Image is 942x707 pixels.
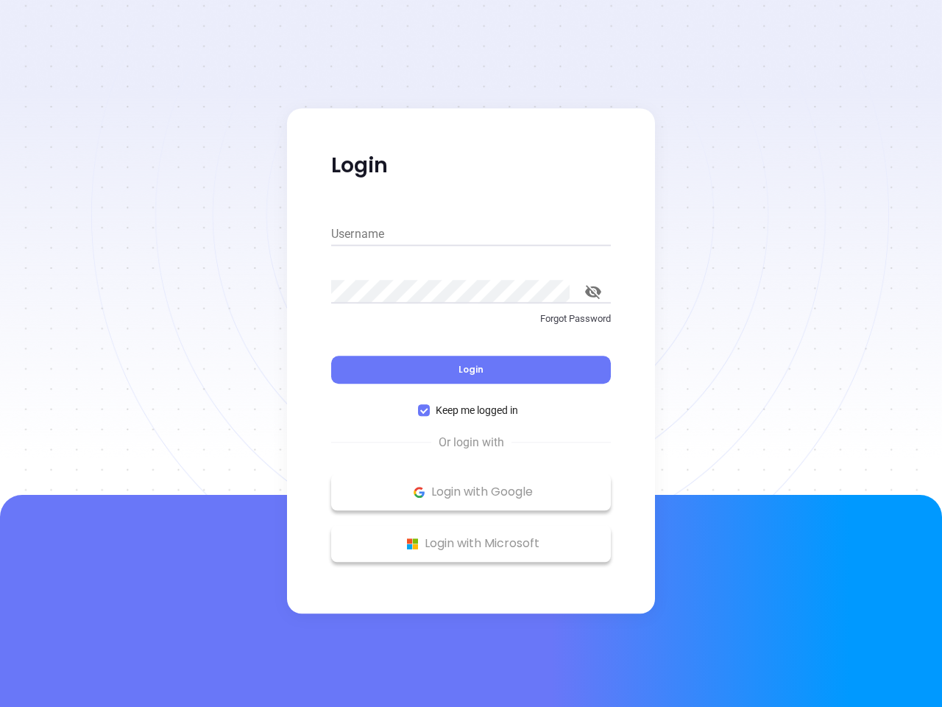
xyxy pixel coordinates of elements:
button: Microsoft Logo Login with Microsoft [331,525,611,562]
span: Keep me logged in [430,402,524,418]
p: Login with Microsoft [339,532,603,555]
a: Forgot Password [331,312,611,338]
p: Forgot Password [331,312,611,326]
button: Google Logo Login with Google [331,474,611,510]
img: Microsoft Logo [403,535,422,553]
button: toggle password visibility [576,274,611,309]
p: Login with Google [339,481,603,503]
button: Login [331,356,611,384]
span: Login [458,363,484,376]
img: Google Logo [410,483,428,502]
p: Login [331,152,611,179]
span: Or login with [431,434,511,451]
